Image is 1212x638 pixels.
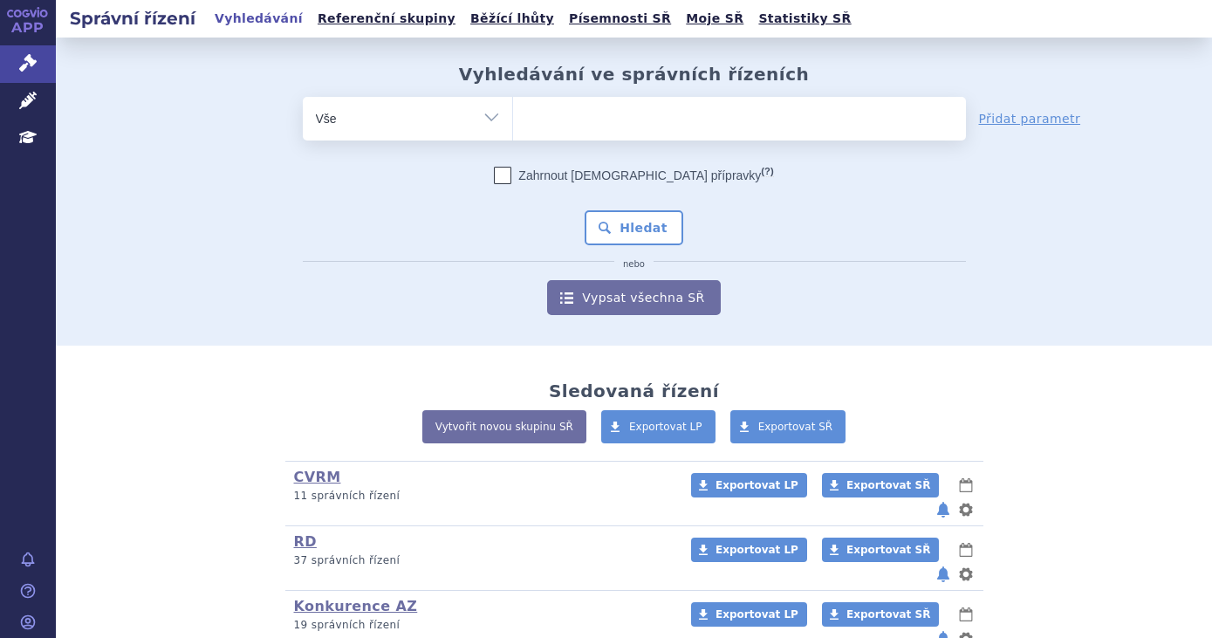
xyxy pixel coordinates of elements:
[716,608,798,621] span: Exportovat LP
[957,499,975,520] button: nastavení
[294,489,668,504] p: 11 správních řízení
[209,7,308,31] a: Vyhledávání
[761,166,773,177] abbr: (?)
[957,539,975,560] button: lhůty
[957,604,975,625] button: lhůty
[691,473,807,497] a: Exportovat LP
[547,280,720,315] a: Vypsat všechna SŘ
[614,259,654,270] i: nebo
[549,381,719,401] h2: Sledovaná řízení
[585,210,683,245] button: Hledat
[935,564,952,585] button: notifikace
[957,564,975,585] button: nastavení
[691,602,807,627] a: Exportovat LP
[935,499,952,520] button: notifikace
[564,7,676,31] a: Písemnosti SŘ
[846,608,930,621] span: Exportovat SŘ
[294,618,668,633] p: 19 správních řízení
[56,6,209,31] h2: Správní řízení
[294,469,341,485] a: CVRM
[846,544,930,556] span: Exportovat SŘ
[957,475,975,496] button: lhůty
[681,7,749,31] a: Moje SŘ
[979,110,1081,127] a: Přidat parametr
[494,167,773,184] label: Zahrnout [DEMOGRAPHIC_DATA] přípravky
[601,410,716,443] a: Exportovat LP
[716,544,798,556] span: Exportovat LP
[294,553,668,568] p: 37 správních řízení
[422,410,586,443] a: Vytvořit novou skupinu SŘ
[312,7,461,31] a: Referenční skupiny
[465,7,559,31] a: Běžící lhůty
[846,479,930,491] span: Exportovat SŘ
[758,421,833,433] span: Exportovat SŘ
[294,598,418,614] a: Konkurence AZ
[822,538,939,562] a: Exportovat SŘ
[459,64,810,85] h2: Vyhledávání ve správních řízeních
[822,602,939,627] a: Exportovat SŘ
[822,473,939,497] a: Exportovat SŘ
[691,538,807,562] a: Exportovat LP
[629,421,702,433] span: Exportovat LP
[294,533,317,550] a: RD
[730,410,846,443] a: Exportovat SŘ
[716,479,798,491] span: Exportovat LP
[753,7,856,31] a: Statistiky SŘ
